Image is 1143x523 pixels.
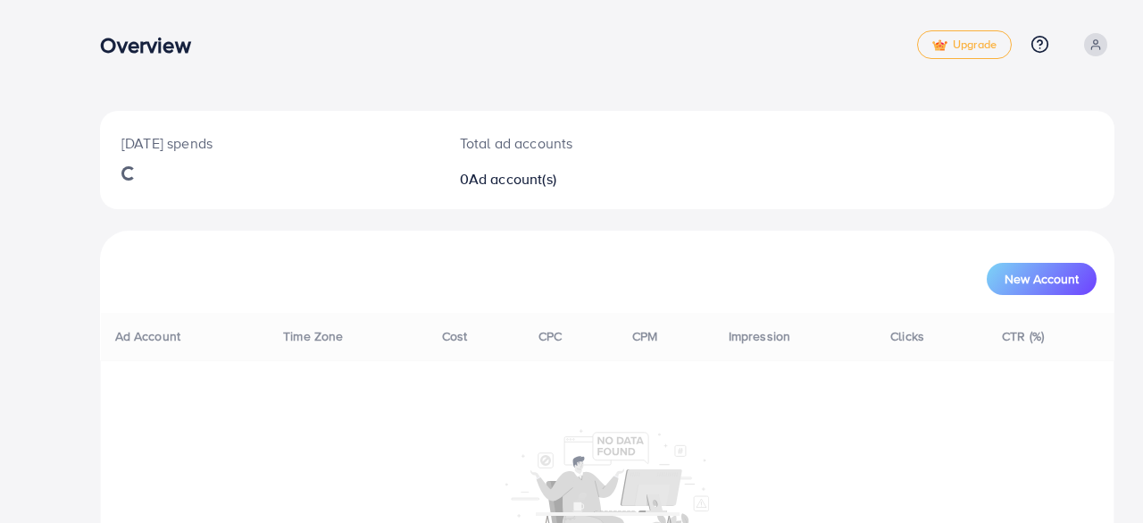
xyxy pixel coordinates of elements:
[932,39,947,52] img: tick
[917,30,1012,59] a: tickUpgrade
[932,38,997,52] span: Upgrade
[121,132,417,154] p: [DATE] spends
[987,263,1097,295] button: New Account
[460,132,671,154] p: Total ad accounts
[469,169,556,189] span: Ad account(s)
[1005,273,1079,285] span: New Account
[100,32,204,58] h3: Overview
[460,171,671,188] h2: 0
